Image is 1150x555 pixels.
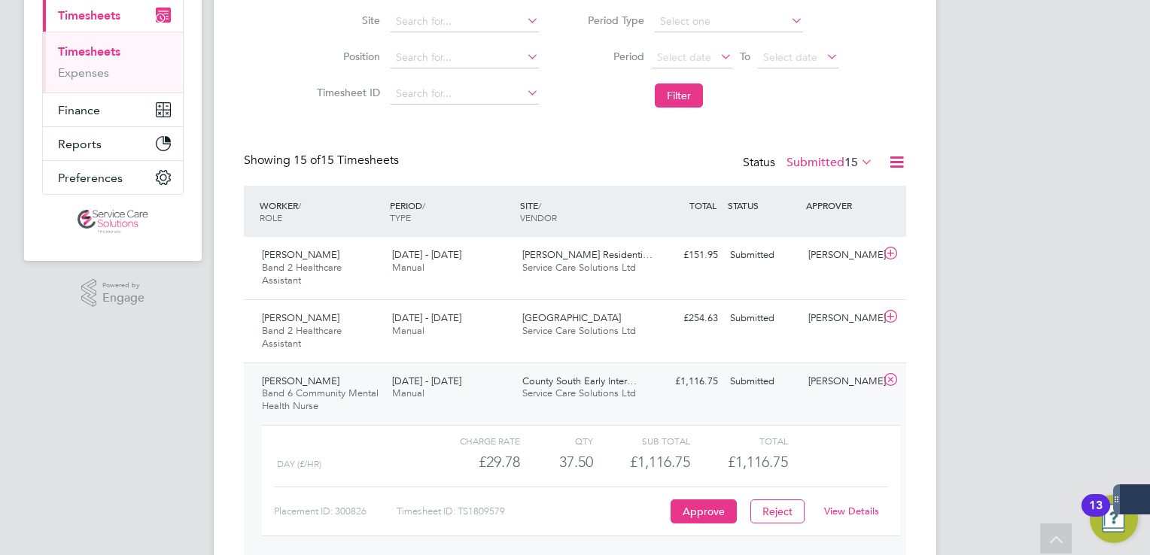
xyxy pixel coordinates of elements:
a: View Details [824,505,879,517]
div: [PERSON_NAME] [802,369,881,394]
span: Engage [102,292,145,305]
span: 15 of [294,153,321,168]
span: [DATE] - [DATE] [392,375,461,387]
div: SITE [516,192,646,231]
label: Submitted [786,155,873,170]
label: Position [312,50,380,63]
div: Sub Total [593,432,690,450]
a: Go to home page [42,210,184,234]
span: Finance [58,103,100,117]
div: PERIOD [386,192,516,231]
span: Reports [58,137,102,151]
span: / [422,199,425,211]
button: Reject [750,499,805,523]
div: Total [690,432,787,450]
div: £1,116.75 [593,450,690,475]
div: 37.50 [520,450,593,475]
span: 15 Timesheets [294,153,399,168]
span: County South Early Inter… [522,375,637,387]
a: Timesheets [58,44,120,59]
button: Reports [43,127,183,160]
input: Search for... [391,47,539,68]
label: Timesheet ID [312,86,380,99]
div: [PERSON_NAME] [802,243,881,268]
span: Powered by [102,279,145,292]
div: Submitted [724,306,802,331]
span: Service Care Solutions Ltd [522,387,636,399]
a: Powered byEngage [81,279,145,308]
div: WORKER [256,192,386,231]
button: Open Resource Center, 13 new notifications [1090,495,1138,543]
span: Manual [392,261,424,274]
div: Status [743,153,876,174]
button: Filter [655,83,703,108]
span: / [298,199,301,211]
span: VENDOR [520,211,557,223]
input: Select one [655,11,803,32]
div: £1,116.75 [646,369,724,394]
span: Preferences [58,171,123,185]
span: Band 2 Healthcare Assistant [262,324,342,350]
div: Submitted [724,369,802,394]
span: [PERSON_NAME] [262,311,339,324]
span: Band 6 Community Mental Health Nurse [262,387,379,412]
div: Showing [244,153,402,168]
span: Select date [657,50,711,64]
div: QTY [520,432,593,450]
span: 15 [844,155,858,170]
img: servicecare-logo-retina.png [78,210,148,234]
span: Day (£/HR) [277,459,321,469]
span: Manual [392,324,424,337]
span: Timesheets [58,8,120,23]
input: Search for... [391,83,539,105]
span: [DATE] - [DATE] [392,311,461,324]
span: Manual [392,387,424,399]
div: £151.95 [646,243,724,268]
button: Preferences [43,161,183,194]
span: TOTAL [689,199,716,211]
input: Search for... [391,11,539,32]
label: Site [312,14,380,27]
div: APPROVER [802,192,881,219]
div: Placement ID: 300826 [274,499,397,523]
div: Timesheets [43,32,183,92]
div: [PERSON_NAME] [802,306,881,331]
span: [GEOGRAPHIC_DATA] [522,311,621,324]
div: Charge rate [423,432,520,450]
a: Expenses [58,65,109,80]
span: TYPE [390,211,411,223]
div: 13 [1089,505,1103,525]
span: To [735,47,755,66]
div: Submitted [724,243,802,268]
span: Band 2 Healthcare Assistant [262,261,342,287]
label: Period [577,50,644,63]
span: [PERSON_NAME] Residenti… [522,248,653,261]
div: STATUS [724,192,802,219]
span: ROLE [260,211,282,223]
span: [PERSON_NAME] [262,248,339,261]
div: £29.78 [423,450,520,475]
span: [PERSON_NAME] [262,375,339,387]
div: Timesheet ID: TS1809579 [397,499,667,523]
button: Finance [43,93,183,126]
label: Period Type [577,14,644,27]
span: Service Care Solutions Ltd [522,324,636,337]
span: / [538,199,541,211]
span: Select date [763,50,817,64]
span: [DATE] - [DATE] [392,248,461,261]
button: Approve [671,499,737,523]
div: £254.63 [646,306,724,331]
span: Service Care Solutions Ltd [522,261,636,274]
span: £1,116.75 [728,453,788,471]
